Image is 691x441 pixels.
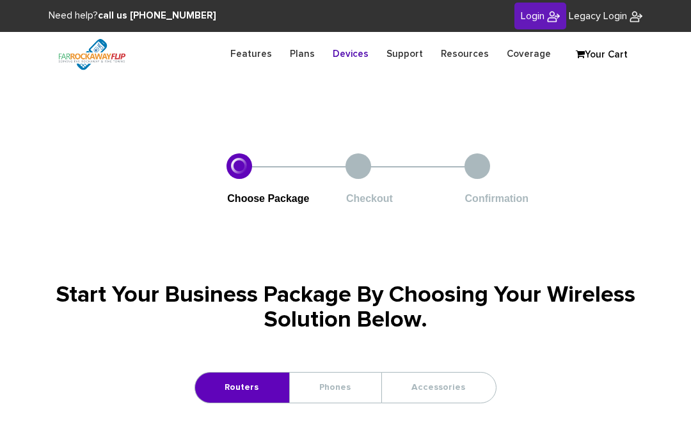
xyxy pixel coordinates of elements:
a: Devices [324,42,377,66]
span: Checkout [346,193,393,204]
h1: Start Your Business Package By Choosing Your Wireless Solution Below. [48,283,643,334]
a: Your Cart [569,45,633,65]
span: Login [521,11,544,21]
img: FiveTownsFlip [547,10,560,23]
img: FiveTownsFlip [630,10,642,23]
strong: call us [PHONE_NUMBER] [98,11,216,20]
a: Resources [432,42,498,66]
a: Routers [195,373,288,403]
a: Legacy Login [569,9,642,24]
span: Choose Package [227,193,309,204]
img: FiveTownsFlip [48,32,136,77]
a: Coverage [498,42,560,66]
span: Need help? [49,11,216,20]
a: Accessories [382,373,495,403]
a: Support [377,42,432,66]
a: Features [221,42,281,66]
a: Phones [290,373,380,403]
span: Confirmation [465,193,529,204]
span: Legacy Login [569,11,627,21]
a: Plans [281,42,324,66]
